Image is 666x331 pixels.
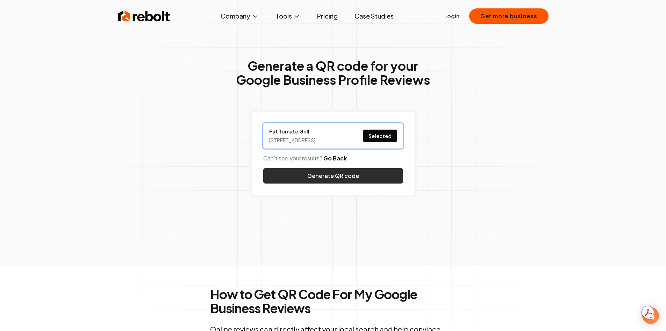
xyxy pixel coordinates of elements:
button: Generate QR code [263,168,403,184]
button: Company [215,9,264,23]
button: Selected [363,130,397,142]
a: Login [444,12,459,20]
p: Can't see your results? [263,154,403,163]
div: [STREET_ADDRESS] [269,137,315,144]
a: Case Studies [349,9,399,23]
button: Tools [270,9,306,23]
button: Get more business [469,8,549,24]
a: Pricing [311,9,343,23]
img: Rebolt Logo [118,9,170,23]
a: Fat Tomato Grill [269,128,315,135]
h2: How to Get QR Code For My Google Business Reviews [210,287,456,315]
button: Go Back [323,154,347,163]
h1: Generate a QR code for your Google Business Profile Reviews [236,59,430,87]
